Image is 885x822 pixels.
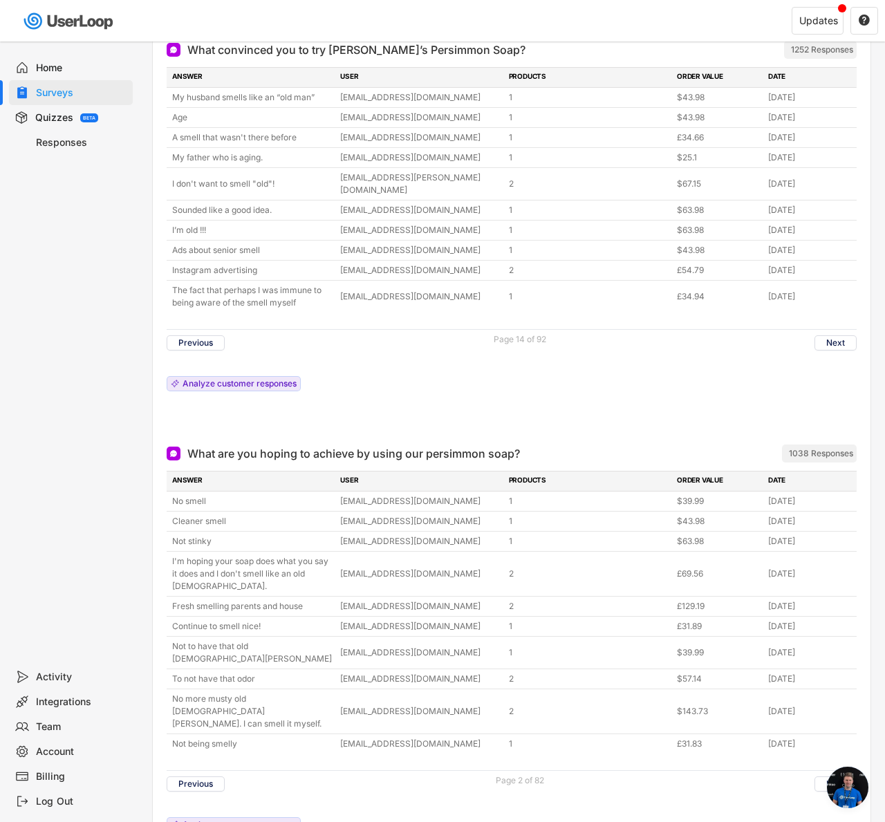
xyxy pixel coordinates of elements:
div: ANSWER [172,71,332,84]
div: 1 [509,111,669,124]
div: PRODUCTS [509,71,669,84]
div: [EMAIL_ADDRESS][DOMAIN_NAME] [340,290,500,303]
div: 2 [509,264,669,277]
div: 2 [509,673,669,685]
div: $43.98 [677,91,760,104]
div: DATE [768,475,851,487]
div: £31.83 [677,738,760,750]
div: Fresh smelling parents and house [172,600,332,613]
button: Next [814,335,857,351]
div: [DATE] [768,705,851,718]
div: [EMAIL_ADDRESS][DOMAIN_NAME] [340,264,500,277]
img: userloop-logo-01.svg [21,7,118,35]
div: $39.99 [677,646,760,659]
div: £34.66 [677,131,760,144]
div: $43.98 [677,244,760,256]
div: [DATE] [768,646,851,659]
div: [EMAIL_ADDRESS][DOMAIN_NAME] [340,495,500,507]
div: £34.94 [677,290,760,303]
div: ANSWER [172,475,332,487]
div: Instagram advertising [172,264,332,277]
div: [DATE] [768,91,851,104]
div: [DATE] [768,290,851,303]
div: Not being smelly [172,738,332,750]
div: $25.1 [677,151,760,164]
div: $63.98 [677,204,760,216]
div: I don't want to smell "old"! [172,178,332,190]
div: What are you hoping to achieve by using our persimmon soap? [187,445,520,462]
div: Team [36,720,127,734]
div: DATE [768,71,851,84]
div: [DATE] [768,244,851,256]
div: What convinced you to try [PERSON_NAME]’s Persimmon Soap? [187,41,525,58]
div: Surveys [36,86,127,100]
div: 1 [509,224,669,236]
div: My husband smells like an “old man” [172,91,332,104]
div: [EMAIL_ADDRESS][DOMAIN_NAME] [340,646,500,659]
div: [EMAIL_ADDRESS][DOMAIN_NAME] [340,204,500,216]
div: [EMAIL_ADDRESS][DOMAIN_NAME] [340,738,500,750]
div: 2 [509,178,669,190]
div: Cleaner smell [172,515,332,527]
div: Open chat [827,767,868,808]
button: Previous [167,335,225,351]
div: 1 [509,738,669,750]
div: Quizzes [35,111,73,124]
img: Open Ended [169,46,178,54]
div: Page 2 of 82 [496,776,544,785]
div: [DATE] [768,204,851,216]
div: No smell [172,495,332,507]
div: [EMAIL_ADDRESS][DOMAIN_NAME] [340,224,500,236]
div: £31.89 [677,620,760,633]
div: [DATE] [768,131,851,144]
div: Billing [36,770,127,783]
div: [DATE] [768,151,851,164]
div: To not have that odor [172,673,332,685]
div: 1 [509,204,669,216]
div: [DATE] [768,620,851,633]
div: The fact that perhaps I was immune to being aware of the smell myself [172,284,332,309]
div: [EMAIL_ADDRESS][DOMAIN_NAME] [340,535,500,548]
div: I'm hoping your soap does what you say it does and I don't smell like an old [DEMOGRAPHIC_DATA]. [172,555,332,592]
div: [DATE] [768,264,851,277]
div: $67.15 [677,178,760,190]
div: Home [36,62,127,75]
div: Not stinky [172,535,332,548]
div: [EMAIL_ADDRESS][DOMAIN_NAME] [340,705,500,718]
div: Integrations [36,695,127,709]
div: Log Out [36,795,127,808]
div: ORDER VALUE [677,475,760,487]
div: $43.98 [677,111,760,124]
div: 2 [509,568,669,580]
div: [EMAIL_ADDRESS][PERSON_NAME][DOMAIN_NAME] [340,171,500,196]
img: Open Ended [169,449,178,458]
div: Page 14 of 92 [494,335,546,344]
div: BETA [83,115,95,120]
div: ORDER VALUE [677,71,760,84]
div: [EMAIL_ADDRESS][DOMAIN_NAME] [340,568,500,580]
text:  [859,14,870,26]
div: [DATE] [768,495,851,507]
div: [DATE] [768,111,851,124]
div: $63.98 [677,224,760,236]
div: [EMAIL_ADDRESS][DOMAIN_NAME] [340,515,500,527]
div: $57.14 [677,673,760,685]
div: 1038 Responses [789,448,853,459]
div: Not to have that old [DEMOGRAPHIC_DATA][PERSON_NAME] [172,640,332,665]
div: 1252 Responses [791,44,853,55]
div: [DATE] [768,224,851,236]
div: 1 [509,244,669,256]
div: PRODUCTS [509,475,669,487]
button: Previous [167,776,225,792]
div: 1 [509,535,669,548]
div: 1 [509,495,669,507]
div: 1 [509,620,669,633]
div: [DATE] [768,178,851,190]
div: £54.79 [677,264,760,277]
div: [DATE] [768,600,851,613]
div: 1 [509,515,669,527]
div: [EMAIL_ADDRESS][DOMAIN_NAME] [340,620,500,633]
div: [DATE] [768,673,851,685]
div: 1 [509,646,669,659]
div: 1 [509,131,669,144]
